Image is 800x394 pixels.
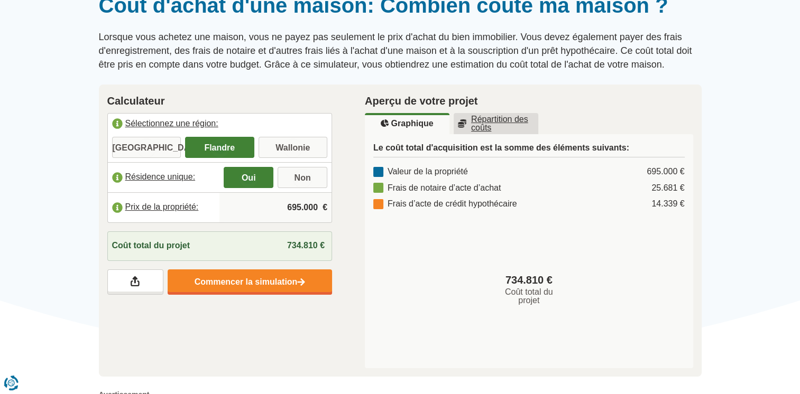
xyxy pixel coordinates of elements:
label: Résidence unique: [108,166,220,189]
u: Graphique [381,119,433,128]
span: Coût total du projet [112,240,190,252]
label: [GEOGRAPHIC_DATA] [112,137,181,158]
h2: Aperçu de votre projet [365,93,693,109]
label: Prix de la propriété: [108,196,220,219]
div: Valeur de la propriété [373,166,468,178]
input: | [224,193,327,222]
label: Flandre [185,137,254,158]
h3: Le coût total d'acquisition est la somme des éléments suivants: [373,143,685,157]
div: 25.681 € [651,182,684,194]
label: Wallonie [259,137,328,158]
label: Oui [224,167,273,188]
span: Coût total du projet [494,288,563,305]
div: Frais de notaire d’acte d’achat [373,182,501,194]
div: 14.339 € [651,198,684,210]
label: Non [278,167,327,188]
label: Sélectionnez une région: [108,114,332,137]
u: Répartition des coûts [458,115,534,132]
span: € [323,202,327,214]
div: Frais d’acte de crédit hypothécaire [373,198,517,210]
span: 734.810 € [505,273,553,288]
img: Commencer la simulation [297,278,305,287]
a: Partagez vos résultats [107,269,163,295]
a: Commencer la simulation [168,269,332,295]
h2: Calculateur [107,93,333,109]
p: Lorsque vous achetez une maison, vous ne payez pas seulement le prix d'achat du bien immobilier. ... [99,31,702,71]
div: 695.000 € [647,166,684,178]
span: 734.810 € [287,241,325,250]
